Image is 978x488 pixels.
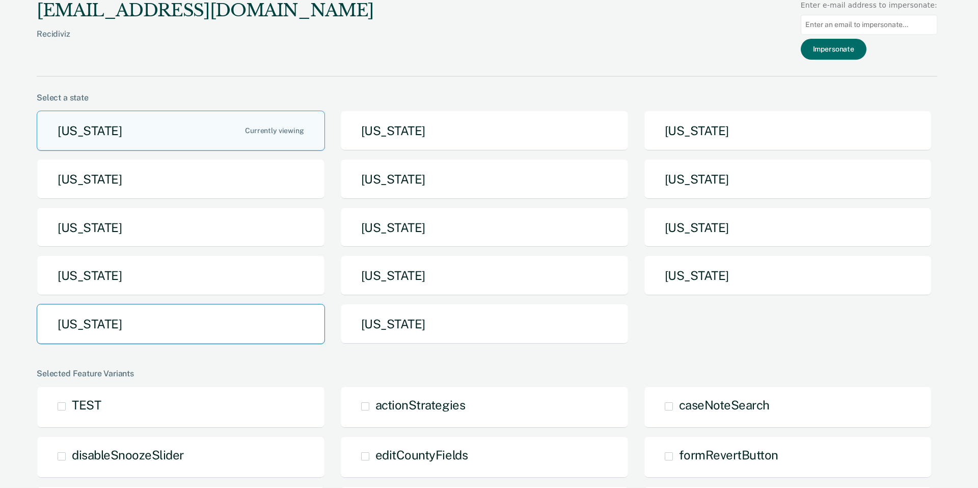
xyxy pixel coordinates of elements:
[340,304,629,344] button: [US_STATE]
[340,255,629,296] button: [US_STATE]
[644,111,932,151] button: [US_STATE]
[340,208,629,248] button: [US_STATE]
[801,39,866,60] button: Impersonate
[37,369,937,378] div: Selected Feature Variants
[679,448,778,462] span: formRevertButton
[37,159,325,199] button: [US_STATE]
[37,93,937,102] div: Select a state
[37,111,325,151] button: [US_STATE]
[37,255,325,296] button: [US_STATE]
[644,159,932,199] button: [US_STATE]
[375,448,468,462] span: editCountyFields
[375,398,465,412] span: actionStrategies
[37,29,374,55] div: Recidiviz
[644,255,932,296] button: [US_STATE]
[644,208,932,248] button: [US_STATE]
[679,398,770,412] span: caseNoteSearch
[340,159,629,199] button: [US_STATE]
[37,304,325,344] button: [US_STATE]
[72,448,184,462] span: disableSnoozeSlider
[72,398,101,412] span: TEST
[340,111,629,151] button: [US_STATE]
[801,15,937,35] input: Enter an email to impersonate...
[37,208,325,248] button: [US_STATE]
